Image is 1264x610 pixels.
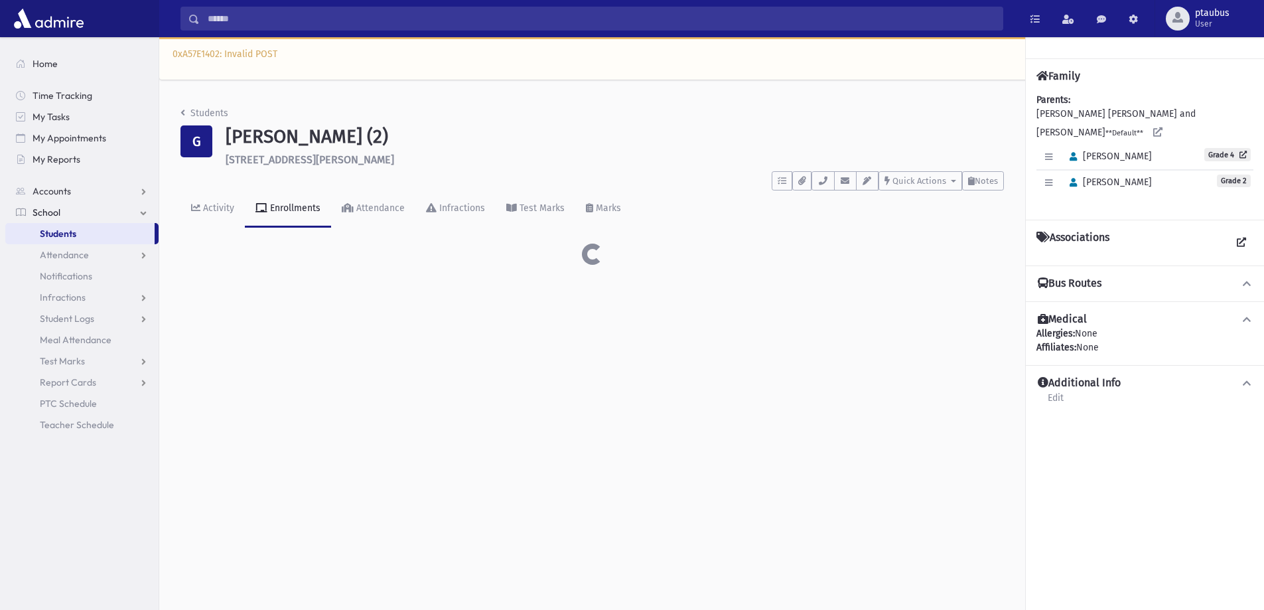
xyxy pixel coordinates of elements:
b: Parents: [1036,94,1070,106]
a: Test Marks [5,350,159,372]
span: Notes [975,176,998,186]
span: Quick Actions [892,176,946,186]
span: Report Cards [40,376,96,388]
a: Infractions [5,287,159,308]
a: Student Logs [5,308,159,329]
span: Time Tracking [33,90,92,102]
b: Affiliates: [1036,342,1076,353]
span: ptaubus [1195,8,1229,19]
img: AdmirePro [11,5,87,32]
a: Edit [1047,390,1064,414]
a: Grade 4 [1204,148,1251,161]
h1: [PERSON_NAME] (2) [226,125,1004,148]
a: View all Associations [1229,231,1253,255]
a: Accounts [5,181,159,202]
b: Allergies: [1036,328,1075,339]
span: Test Marks [40,355,85,367]
span: Notifications [40,270,92,282]
a: PTC Schedule [5,393,159,414]
a: Attendance [5,244,159,266]
nav: breadcrumb [180,106,228,125]
span: Accounts [33,185,71,197]
div: Test Marks [517,202,565,214]
a: Infractions [415,191,496,228]
a: Notifications [5,266,159,287]
span: Home [33,58,58,70]
a: Marks [575,191,632,228]
div: Enrollments [267,202,320,214]
a: My Reports [5,149,159,170]
span: [PERSON_NAME] [1064,177,1152,188]
h4: Additional Info [1038,376,1121,390]
div: Marks [593,202,621,214]
span: Grade 2 [1217,175,1251,187]
a: Home [5,53,159,74]
span: My Tasks [33,111,70,123]
button: Medical [1036,313,1253,327]
span: Students [40,228,76,240]
a: Attendance [331,191,415,228]
div: [PERSON_NAME] [PERSON_NAME] and [PERSON_NAME] [1036,93,1253,209]
a: Activity [180,191,245,228]
button: Additional Info [1036,376,1253,390]
span: Attendance [40,249,89,261]
h4: Bus Routes [1038,277,1101,291]
h6: [STREET_ADDRESS][PERSON_NAME] [226,153,1004,166]
a: Teacher Schedule [5,414,159,435]
a: Time Tracking [5,85,159,106]
a: Test Marks [496,191,575,228]
span: My Appointments [33,132,106,144]
span: User [1195,19,1229,29]
h4: Family [1036,70,1080,82]
a: School [5,202,159,223]
a: My Appointments [5,127,159,149]
button: Notes [962,171,1004,191]
div: None [1036,327,1253,354]
a: Report Cards [5,372,159,393]
span: Meal Attendance [40,334,111,346]
a: My Tasks [5,106,159,127]
span: [PERSON_NAME] [1064,151,1152,162]
span: Student Logs [40,313,94,325]
div: None [1036,341,1253,354]
span: Infractions [40,291,86,303]
a: Enrollments [245,191,331,228]
a: Students [180,108,228,119]
span: School [33,206,60,218]
div: Attendance [354,202,405,214]
span: Teacher Schedule [40,419,114,431]
h4: Associations [1036,231,1109,255]
input: Search [200,7,1003,31]
div: Activity [200,202,234,214]
a: Students [5,223,155,244]
span: My Reports [33,153,80,165]
div: 0xA57E1402: Invalid POST [159,37,1264,80]
button: Quick Actions [878,171,962,191]
button: Bus Routes [1036,277,1253,291]
div: Infractions [437,202,485,214]
div: G [180,125,212,157]
a: Meal Attendance [5,329,159,350]
h4: Medical [1038,313,1087,327]
span: PTC Schedule [40,398,97,410]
